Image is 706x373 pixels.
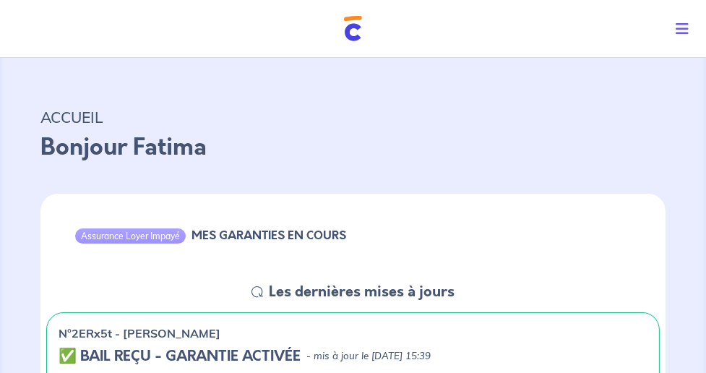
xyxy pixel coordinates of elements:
[306,349,431,364] p: - mis à jour le [DATE] 15:39
[59,348,647,365] div: state: CONTRACT-VALIDATED, Context: NEW,NO-CERTIFICATE,ALONE,LESSOR-DOCUMENTS
[191,228,346,242] h6: MES GARANTIES EN COURS
[344,16,362,41] img: Cautioneo
[40,130,666,165] p: Bonjour Fatima
[59,325,220,342] p: n°2ERx5t - [PERSON_NAME]
[269,283,455,301] h5: Les dernières mises à jours
[75,228,186,243] div: Assurance Loyer Impayé
[59,348,301,365] h5: ✅ BAIL REÇU - GARANTIE ACTIVÉE
[40,104,666,130] p: ACCUEIL
[664,10,706,48] button: Toggle navigation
